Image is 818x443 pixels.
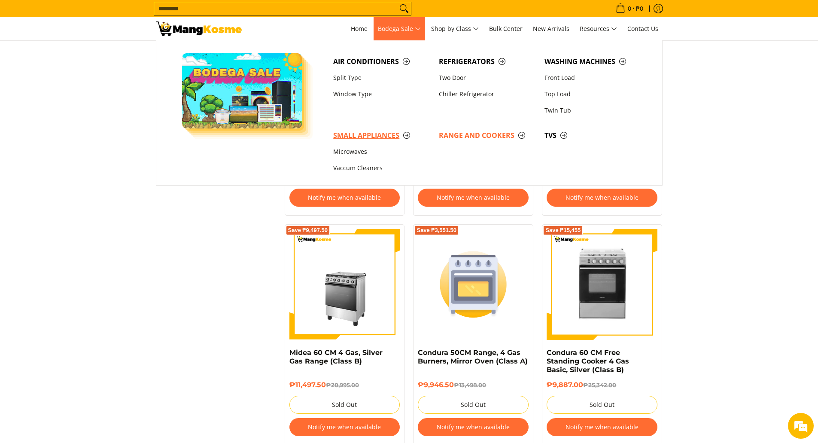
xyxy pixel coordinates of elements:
[547,418,657,436] button: Notify me when available
[485,17,527,40] a: Bulk Center
[289,381,400,389] h6: ₱11,497.50
[329,53,435,70] a: Air Conditioners
[583,382,616,388] del: ₱25,342.00
[418,189,529,207] button: Notify me when available
[418,418,529,436] button: Notify me when available
[540,86,646,102] a: Top Load
[431,24,479,34] span: Shop by Class
[378,24,421,34] span: Bodega Sale
[575,17,621,40] a: Resources
[435,127,540,144] a: Range and Cookers
[289,418,400,436] button: Notify me when available
[547,189,657,207] button: Notify me when available
[50,108,119,195] span: We're online!
[544,130,642,141] span: TVs
[529,17,574,40] a: New Arrivals
[439,56,536,67] span: Refrigerators
[329,160,435,177] a: Vaccum Cleaners
[418,348,528,365] a: Condura 50CM Range, 4 Gas Burners, Mirror Oven (Class A)
[613,4,646,13] span: •
[329,127,435,144] a: Small Appliances
[45,48,144,59] div: Chat with us now
[547,230,657,339] img: Condura 60 CM Free Standing Cooker 4 Gas Basic, Silver (Class B)
[545,228,581,233] span: Save ₱15,455
[454,382,486,388] del: ₱13,498.00
[547,381,657,389] h6: ₱9,887.00
[533,24,569,33] span: New Arrivals
[627,24,658,33] span: Contact Us
[435,86,540,102] a: Chiller Refrigerator
[289,348,383,365] a: Midea 60 CM 4 Gas, Silver Gas Range (Class B)
[623,17,663,40] a: Contact Us
[580,24,617,34] span: Resources
[289,189,400,207] button: Notify me when available
[4,235,164,265] textarea: Type your message and hit 'Enter'
[374,17,425,40] a: Bodega Sale
[329,70,435,86] a: Split Type
[347,17,372,40] a: Home
[489,24,523,33] span: Bulk Center
[435,70,540,86] a: Two Door
[626,6,633,12] span: 0
[397,2,411,15] button: Search
[540,70,646,86] a: Front Load
[418,396,529,414] button: Sold Out
[326,382,359,388] del: ₱20,995.00
[329,86,435,102] a: Window Type
[418,243,529,326] img: Condura 50CM Range, 4 Gas Burners, Mirror Oven (Class A)
[250,17,663,40] nav: Main Menu
[417,228,456,233] span: Save ₱3,551.50
[544,56,642,67] span: Washing Machines
[540,53,646,70] a: Washing Machines
[540,127,646,144] a: TVs
[289,229,400,340] img: midea-60cm-4-burner-gas-range-left-side-view-mang-kosme
[547,396,657,414] button: Sold Out
[635,6,645,12] span: ₱0
[141,4,161,25] div: Minimize live chat window
[540,102,646,119] a: Twin Tub
[333,130,430,141] span: Small Appliances
[182,53,302,128] img: Bodega Sale
[427,17,483,40] a: Shop by Class
[289,396,400,414] button: Sold Out
[351,24,368,33] span: Home
[435,53,540,70] a: Refrigerators
[547,348,629,374] a: Condura 60 CM Free Standing Cooker 4 Gas Basic, Silver (Class B)
[288,228,328,233] span: Save ₱9,497.50
[439,130,536,141] span: Range and Cookers
[418,381,529,389] h6: ₱9,946.50
[156,21,242,36] img: Gas Cookers &amp; Rangehood l Mang Kosme: Home Appliances Warehouse Sale
[329,144,435,160] a: Microwaves
[333,56,430,67] span: Air Conditioners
